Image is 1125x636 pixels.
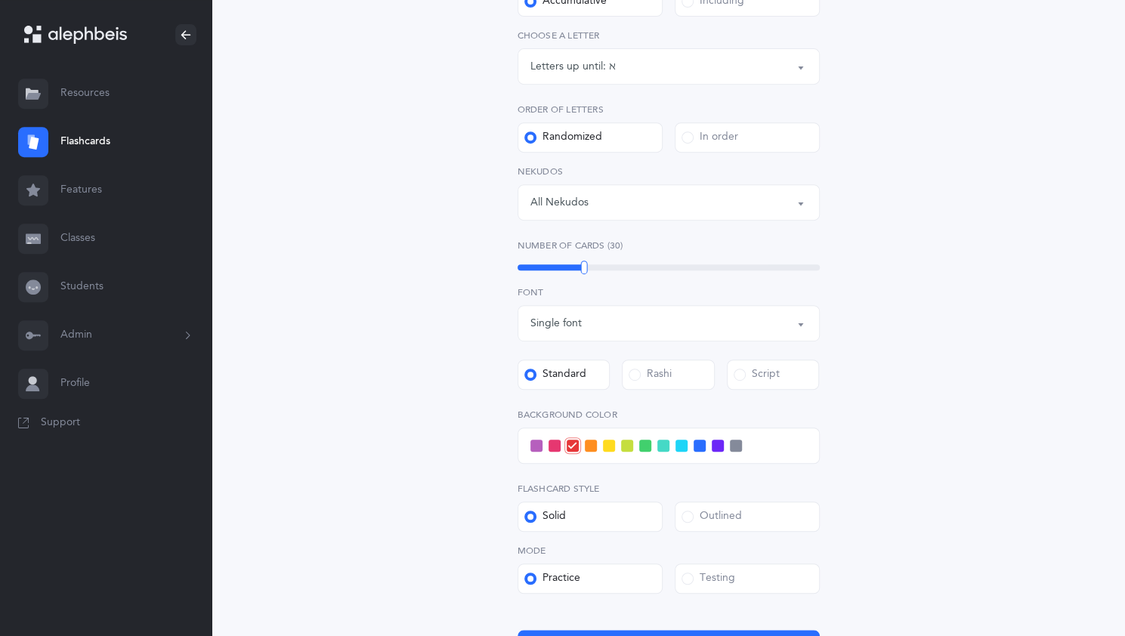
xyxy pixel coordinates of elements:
[518,29,820,42] label: Choose a letter
[41,415,80,431] span: Support
[609,59,616,75] div: א
[518,544,820,557] label: Mode
[518,408,820,421] label: Background color
[518,48,820,85] button: א
[518,184,820,221] button: All Nekudos
[524,509,566,524] div: Solid
[734,367,780,382] div: Script
[629,367,672,382] div: Rashi
[530,316,582,332] div: Single font
[518,482,820,496] label: Flashcard Style
[681,509,742,524] div: Outlined
[530,195,589,211] div: All Nekudos
[518,286,820,299] label: Font
[518,103,820,116] label: Order of letters
[530,59,609,75] div: Letters up until:
[518,165,820,178] label: Nekudos
[518,239,820,252] label: Number of Cards (30)
[681,130,738,145] div: In order
[681,571,735,586] div: Testing
[524,367,586,382] div: Standard
[524,571,580,586] div: Practice
[518,305,820,341] button: Single font
[524,130,602,145] div: Randomized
